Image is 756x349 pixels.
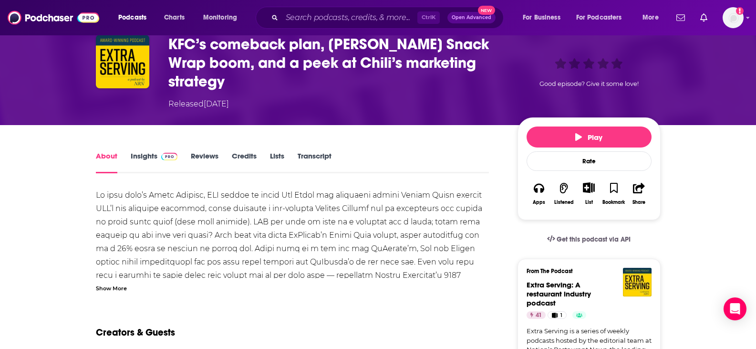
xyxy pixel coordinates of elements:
[723,7,744,28] img: User Profile
[623,268,652,296] img: Extra Serving: A restaurant industry podcast
[527,268,644,275] h3: From The Podcast
[626,176,651,211] button: Share
[478,6,495,15] span: New
[158,10,190,25] a: Charts
[523,11,560,24] span: For Business
[536,311,542,320] span: 41
[601,176,626,211] button: Bookmark
[203,11,237,24] span: Monitoring
[576,11,622,24] span: For Podcasters
[636,10,671,25] button: open menu
[452,15,491,20] span: Open Advanced
[131,151,178,173] a: InsightsPodchaser Pro
[168,98,229,110] div: Released [DATE]
[270,151,284,173] a: Lists
[632,200,645,205] div: Share
[298,151,331,173] a: Transcript
[551,176,576,211] button: Listened
[642,11,659,24] span: More
[8,9,99,27] img: Podchaser - Follow, Share and Rate Podcasts
[554,200,574,205] div: Listened
[282,10,417,25] input: Search podcasts, credits, & more...
[602,200,625,205] div: Bookmark
[548,311,566,319] a: 1
[447,12,496,23] button: Open AdvancedNew
[164,11,185,24] span: Charts
[527,176,551,211] button: Apps
[527,127,652,148] button: Play
[736,7,744,15] svg: Add a profile image
[723,7,744,28] button: Show profile menu
[673,10,689,26] a: Show notifications dropdown
[112,10,159,25] button: open menu
[723,7,744,28] span: Logged in as meg_reilly_edl
[96,151,117,173] a: About
[533,200,545,205] div: Apps
[557,235,631,243] span: Get this podcast via API
[96,327,175,338] h2: Creators & Guests
[265,7,513,29] div: Search podcasts, credits, & more...
[570,10,636,25] button: open menu
[696,10,711,26] a: Show notifications dropdown
[579,182,599,193] button: Show More Button
[161,153,178,160] img: Podchaser Pro
[168,35,502,91] h1: KFC’s comeback plan, McDonald’s Snack Wrap boom, and a peek at Chili’s marketing strategy
[560,311,562,320] span: 1
[118,11,146,24] span: Podcasts
[724,297,746,320] div: Open Intercom Messenger
[527,151,652,171] div: Rate
[232,151,257,173] a: Credits
[576,176,601,211] div: Show More ButtonList
[527,280,591,307] a: Extra Serving: A restaurant industry podcast
[96,35,149,88] img: KFC’s comeback plan, McDonald’s Snack Wrap boom, and a peek at Chili’s marketing strategy
[539,228,639,251] a: Get this podcast via API
[516,10,572,25] button: open menu
[539,80,639,87] span: Good episode? Give it some love!
[191,151,218,173] a: Reviews
[585,199,593,205] div: List
[575,133,602,142] span: Play
[527,311,546,319] a: 41
[417,11,440,24] span: Ctrl K
[197,10,249,25] button: open menu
